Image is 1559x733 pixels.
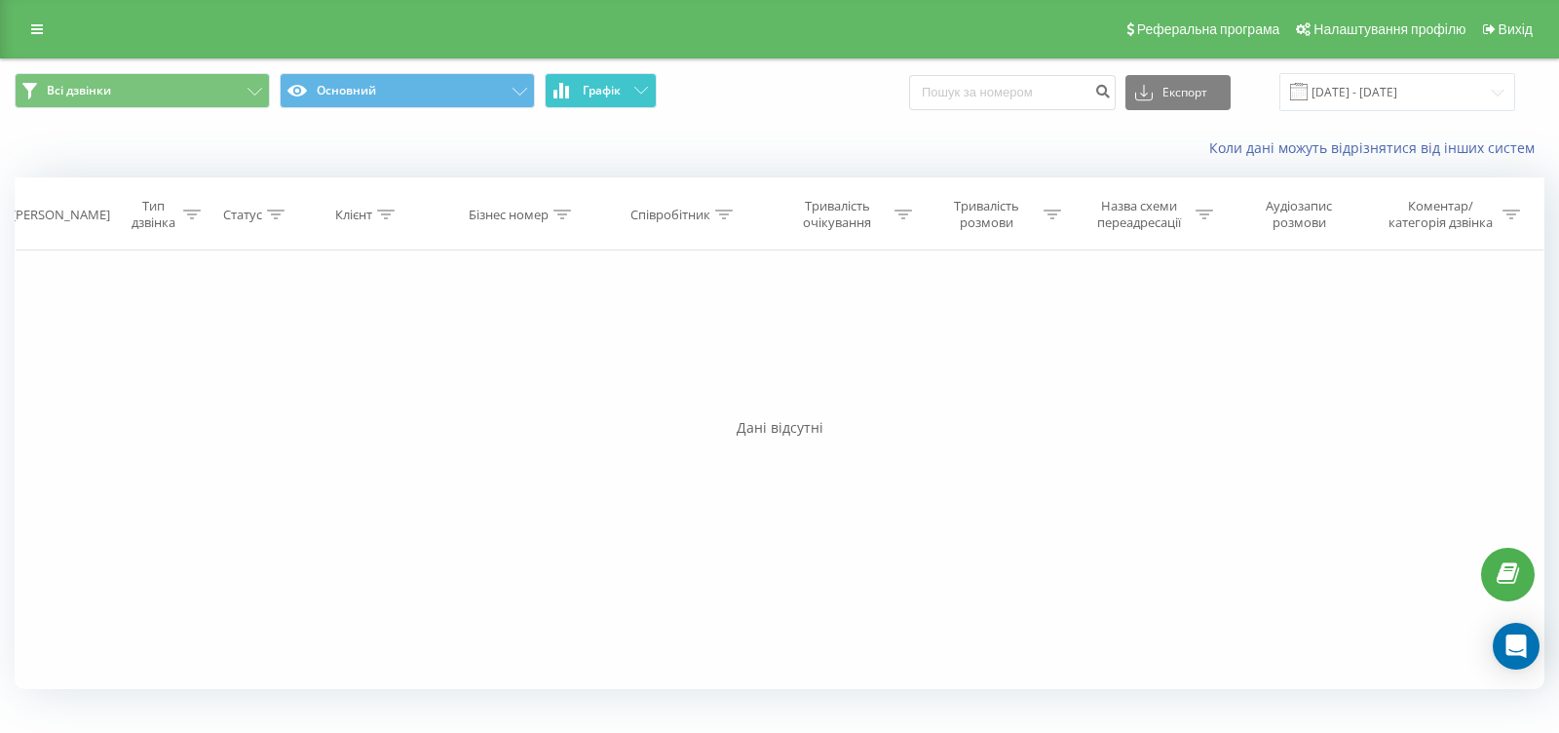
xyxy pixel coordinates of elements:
div: Дані відсутні [15,418,1544,438]
div: Тривалість очікування [785,198,890,231]
button: Всі дзвінки [15,73,270,108]
button: Основний [280,73,535,108]
div: Тип дзвінка [128,198,178,231]
div: Коментар/категорія дзвінка [1384,198,1498,231]
button: Експорт [1125,75,1231,110]
span: Реферальна програма [1137,21,1280,37]
button: Графік [545,73,657,108]
div: Open Intercom Messenger [1493,623,1540,670]
div: Назва схеми переадресації [1086,198,1191,231]
span: Налаштування профілю [1313,21,1465,37]
input: Пошук за номером [909,75,1116,110]
div: Клієнт [335,207,372,223]
div: Співробітник [630,207,710,223]
div: Аудіозапис розмови [1238,198,1359,231]
span: Вихід [1499,21,1533,37]
span: Графік [583,84,621,97]
a: Коли дані можуть відрізнятися вiд інших систем [1209,138,1544,157]
div: [PERSON_NAME] [12,207,110,223]
div: Тривалість розмови [934,198,1039,231]
div: Статус [223,207,262,223]
span: Всі дзвінки [47,83,111,98]
div: Бізнес номер [469,207,549,223]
